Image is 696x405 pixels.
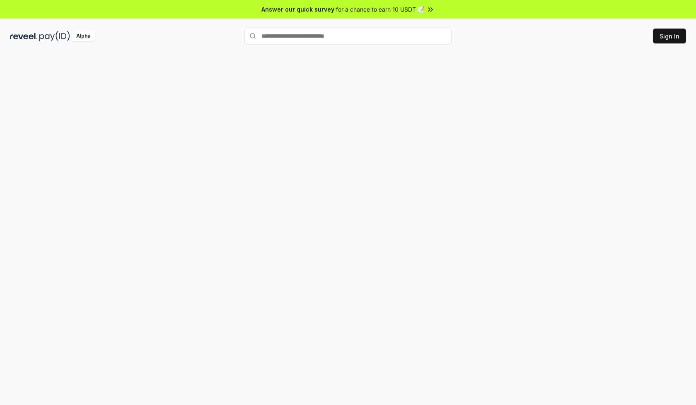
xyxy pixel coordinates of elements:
[39,31,70,41] img: pay_id
[261,5,334,14] span: Answer our quick survey
[653,29,686,43] button: Sign In
[72,31,95,41] div: Alpha
[10,31,38,41] img: reveel_dark
[336,5,425,14] span: for a chance to earn 10 USDT 📝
